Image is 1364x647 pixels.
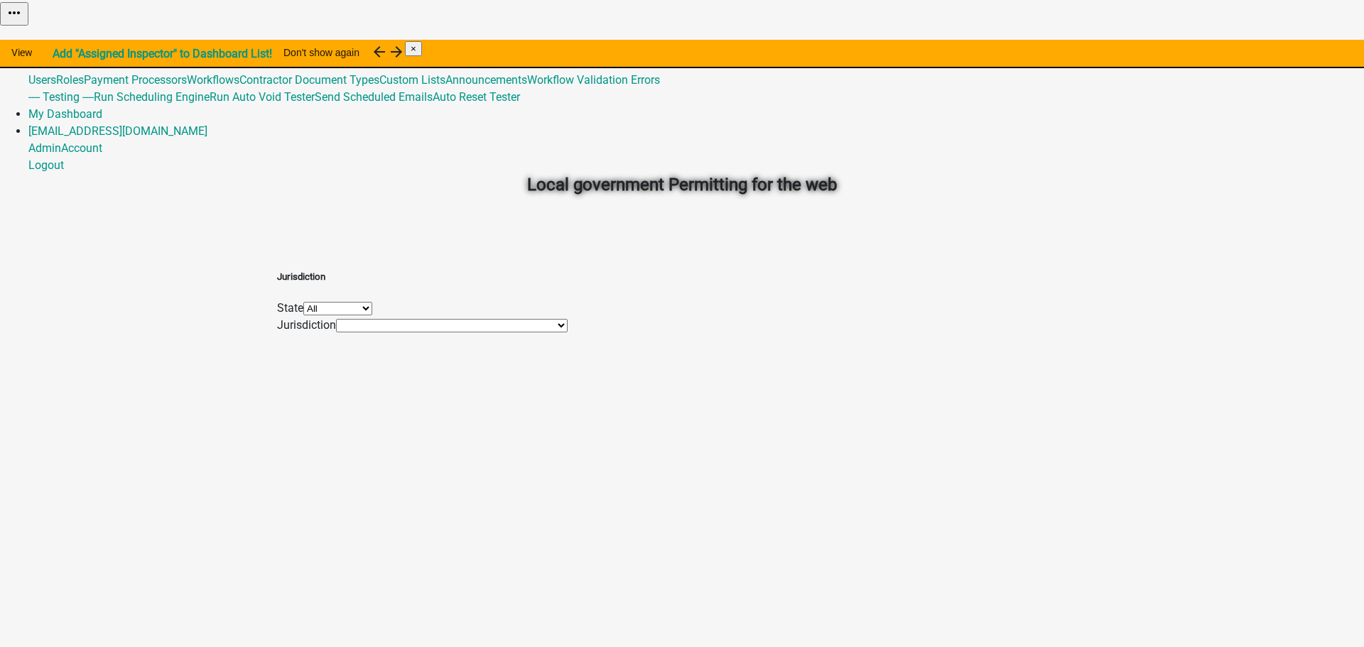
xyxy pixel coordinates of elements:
i: arrow_forward [388,43,405,60]
button: Don't show again [272,40,371,65]
label: Jurisdiction [277,318,336,332]
span: × [411,43,416,54]
label: State [277,301,303,315]
i: arrow_back [371,43,388,60]
h5: Jurisdiction [277,270,568,284]
strong: Add "Assigned Inspector" to Dashboard List! [53,47,272,60]
h2: Local government Permitting for the web [288,172,1076,197]
button: Close [405,41,422,56]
